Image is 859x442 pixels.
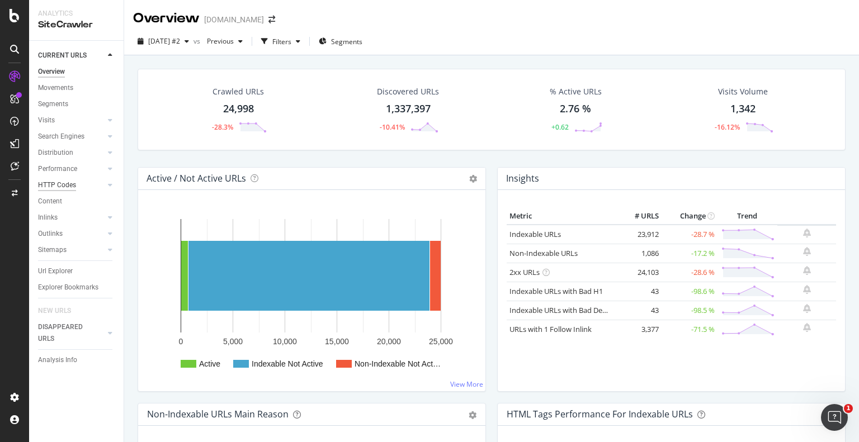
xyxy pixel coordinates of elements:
[386,102,431,116] div: 1,337,397
[662,244,718,263] td: -17.2 %
[509,248,578,258] a: Non-Indexable URLs
[38,66,65,78] div: Overview
[38,179,76,191] div: HTTP Codes
[213,86,264,97] div: Crawled URLs
[199,359,220,368] text: Active
[38,212,58,224] div: Inlinks
[38,196,62,207] div: Content
[38,18,115,31] div: SiteCrawler
[38,196,116,207] a: Content
[38,282,116,293] a: Explorer Bookmarks
[38,354,116,366] a: Analysis Info
[38,50,87,61] div: CURRENT URLS
[469,175,477,183] i: Options
[179,337,183,346] text: 0
[147,171,246,186] h4: Active / Not Active URLs
[844,404,853,413] span: 1
[617,320,662,339] td: 3,377
[38,115,55,126] div: Visits
[38,228,63,240] div: Outlinks
[662,320,718,339] td: -71.5 %
[38,98,68,110] div: Segments
[38,9,115,18] div: Analytics
[314,32,367,50] button: Segments
[147,208,473,382] svg: A chart.
[38,66,116,78] a: Overview
[38,163,105,175] a: Performance
[469,411,476,419] div: gear
[268,16,275,23] div: arrow-right-arrow-left
[509,267,540,277] a: 2xx URLs
[272,37,291,46] div: Filters
[325,337,349,346] text: 15,000
[38,321,95,345] div: DISAPPEARED URLS
[202,32,247,50] button: Previous
[551,122,569,132] div: +0.62
[803,304,811,313] div: bell-plus
[450,379,483,389] a: View More
[355,359,441,368] text: Non-Indexable Not Act…
[509,286,603,296] a: Indexable URLs with Bad H1
[38,265,116,277] a: Url Explorer
[204,14,264,25] div: [DOMAIN_NAME]
[273,337,297,346] text: 10,000
[38,321,105,345] a: DISAPPEARED URLS
[38,147,105,159] a: Distribution
[38,305,71,317] div: NEW URLS
[38,131,84,142] div: Search Engines
[38,265,73,277] div: Url Explorer
[212,122,233,132] div: -28.3%
[38,212,105,224] a: Inlinks
[380,122,405,132] div: -10.41%
[662,225,718,244] td: -28.7 %
[662,208,718,225] th: Change
[133,9,200,28] div: Overview
[38,50,105,61] a: CURRENT URLS
[821,404,848,431] iframe: Intercom live chat
[193,36,202,46] span: vs
[803,247,811,256] div: bell-plus
[202,36,234,46] span: Previous
[617,244,662,263] td: 1,086
[133,32,193,50] button: [DATE] #2
[38,244,67,256] div: Sitemaps
[715,122,740,132] div: -16.12%
[377,337,401,346] text: 20,000
[257,32,305,50] button: Filters
[509,324,592,334] a: URLs with 1 Follow Inlink
[550,86,602,97] div: % Active URLs
[617,282,662,301] td: 43
[803,323,811,332] div: bell-plus
[718,208,777,225] th: Trend
[662,282,718,301] td: -98.6 %
[38,131,105,142] a: Search Engines
[38,244,105,256] a: Sitemaps
[38,179,105,191] a: HTTP Codes
[803,229,811,237] div: bell-plus
[331,37,362,46] span: Segments
[803,266,811,275] div: bell-plus
[429,337,453,346] text: 25,000
[38,305,82,317] a: NEW URLS
[38,282,98,293] div: Explorer Bookmarks
[560,102,591,116] div: 2.76 %
[617,263,662,282] td: 24,103
[147,408,289,420] div: Non-Indexable URLs Main Reason
[662,301,718,320] td: -98.5 %
[506,171,539,186] h4: Insights
[38,228,105,240] a: Outlinks
[377,86,439,97] div: Discovered URLs
[662,263,718,282] td: -28.6 %
[803,285,811,294] div: bell-plus
[617,208,662,225] th: # URLS
[507,208,617,225] th: Metric
[507,408,693,420] div: HTML Tags Performance for Indexable URLs
[617,301,662,320] td: 43
[509,305,631,315] a: Indexable URLs with Bad Description
[223,102,254,116] div: 24,998
[38,98,116,110] a: Segments
[617,225,662,244] td: 23,912
[252,359,323,368] text: Indexable Not Active
[38,354,77,366] div: Analysis Info
[38,82,116,94] a: Movements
